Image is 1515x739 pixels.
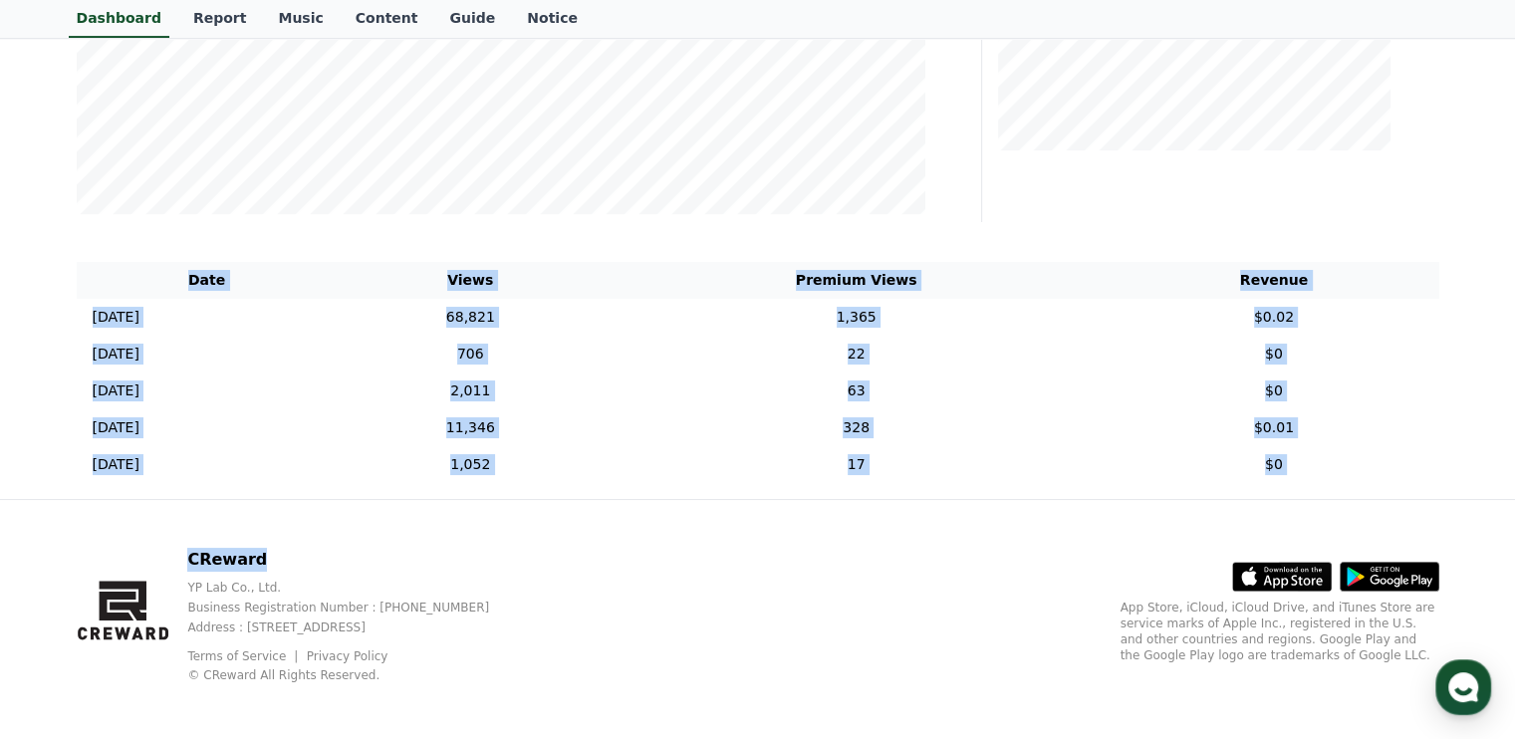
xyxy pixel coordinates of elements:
span: Messages [165,605,224,620]
td: $0.02 [1109,299,1438,336]
span: Settings [295,604,344,619]
td: 11,346 [338,409,604,446]
th: Date [77,262,338,299]
th: Revenue [1109,262,1438,299]
p: [DATE] [93,344,139,365]
p: © CReward All Rights Reserved. [187,667,521,683]
p: YP Lab Co., Ltd. [187,580,521,596]
p: CReward [187,548,521,572]
td: $0 [1109,372,1438,409]
td: 706 [338,336,604,372]
td: 63 [604,372,1109,409]
p: Address : [STREET_ADDRESS] [187,619,521,635]
td: 17 [604,446,1109,483]
td: $0 [1109,446,1438,483]
th: Premium Views [604,262,1109,299]
a: Privacy Policy [307,649,388,663]
p: [DATE] [93,307,139,328]
a: Settings [257,574,382,623]
p: [DATE] [93,380,139,401]
td: 1,052 [338,446,604,483]
td: 2,011 [338,372,604,409]
td: 1,365 [604,299,1109,336]
span: Home [51,604,86,619]
td: 328 [604,409,1109,446]
a: Home [6,574,131,623]
td: 22 [604,336,1109,372]
p: App Store, iCloud, iCloud Drive, and iTunes Store are service marks of Apple Inc., registered in ... [1121,600,1439,663]
a: Terms of Service [187,649,301,663]
td: $0 [1109,336,1438,372]
td: 68,821 [338,299,604,336]
td: $0.01 [1109,409,1438,446]
p: [DATE] [93,454,139,475]
p: [DATE] [93,417,139,438]
p: Business Registration Number : [PHONE_NUMBER] [187,600,521,616]
a: Messages [131,574,257,623]
th: Views [338,262,604,299]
